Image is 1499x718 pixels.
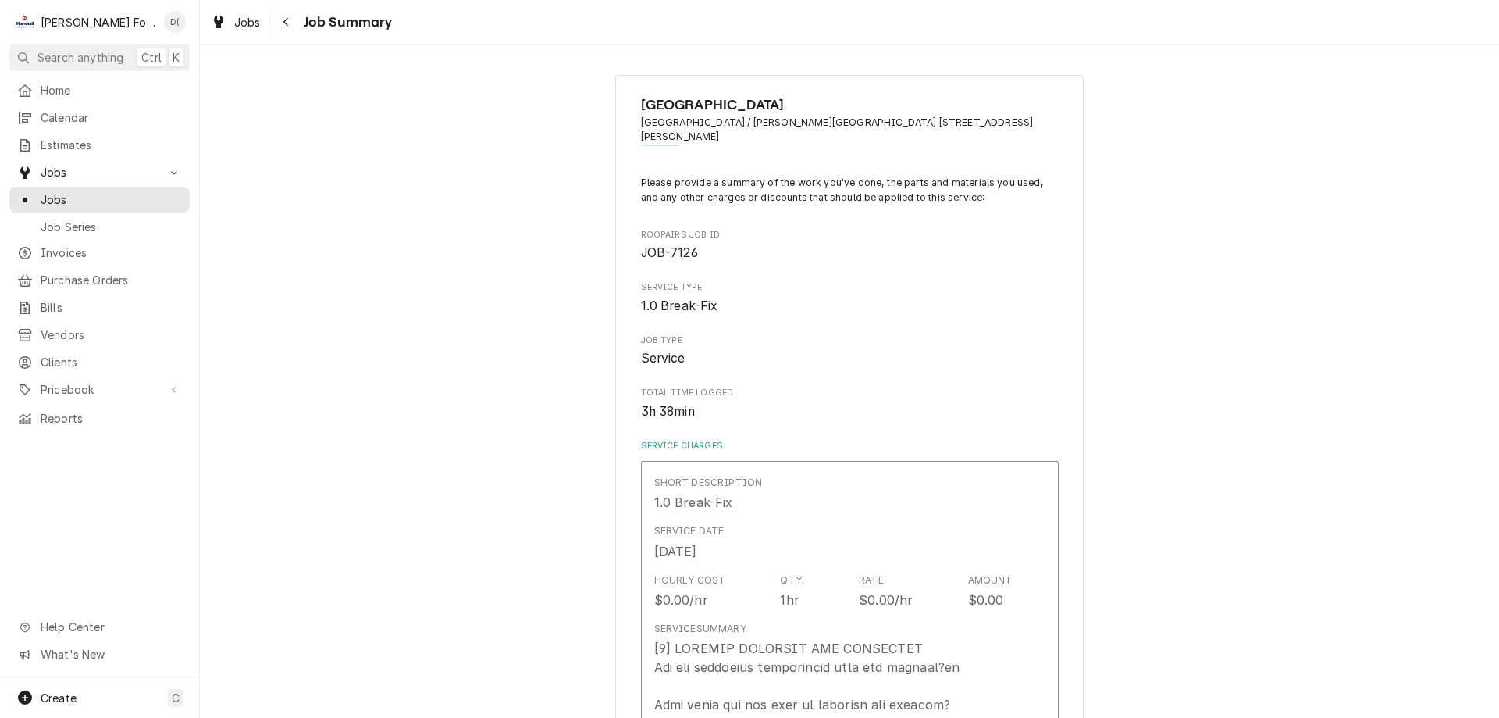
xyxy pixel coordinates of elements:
[9,105,190,130] a: Calendar
[41,14,155,30] div: [PERSON_NAME] Food Equipment Service
[641,387,1059,399] span: Total Time Logged
[41,327,182,343] span: Vendors
[641,245,698,260] span: JOB-7126
[9,214,190,240] a: Job Series
[641,229,1059,241] span: Roopairs Job ID
[9,405,190,431] a: Reports
[780,573,804,588] div: Qty.
[859,591,913,609] div: $0.00/hr
[205,9,267,35] a: Jobs
[173,49,180,66] span: K
[37,49,123,66] span: Search anything
[9,322,190,348] a: Vendors
[654,524,725,538] div: Service Date
[9,641,190,667] a: Go to What's New
[41,299,182,316] span: Bills
[41,619,180,635] span: Help Center
[9,159,190,185] a: Go to Jobs
[641,349,1059,368] span: Job Type
[641,402,1059,421] span: Total Time Logged
[41,191,182,208] span: Jobs
[9,240,190,266] a: Invoices
[641,404,695,419] span: 3h 38min
[164,11,186,33] div: Derek Testa (81)'s Avatar
[41,381,158,398] span: Pricebook
[9,295,190,320] a: Bills
[234,14,261,30] span: Jobs
[968,591,1004,609] div: $0.00
[274,9,299,34] button: Navigate back
[172,690,180,706] span: C
[41,410,182,427] span: Reports
[641,387,1059,420] div: Total Time Logged
[41,137,182,153] span: Estimates
[41,82,182,98] span: Home
[641,176,1059,205] p: Please provide a summary of the work you've done, the parts and materials you used, and any other...
[654,476,763,490] div: Short Description
[9,614,190,640] a: Go to Help Center
[968,573,1013,588] div: Amount
[41,219,182,235] span: Job Series
[641,95,1059,116] span: Name
[9,44,190,71] button: Search anythingCtrlK
[9,77,190,103] a: Home
[641,116,1059,145] span: Address
[41,354,182,370] span: Clients
[641,229,1059,263] div: Roopairs Job ID
[164,11,186,33] div: D(
[14,11,36,33] div: M
[41,646,180,663] span: What's New
[641,281,1059,294] span: Service Type
[9,267,190,293] a: Purchase Orders
[14,11,36,33] div: Marshall Food Equipment Service's Avatar
[641,351,685,366] span: Service
[641,334,1059,347] span: Job Type
[9,349,190,375] a: Clients
[41,245,182,261] span: Invoices
[641,244,1059,263] span: Roopairs Job ID
[9,187,190,213] a: Jobs
[641,298,718,313] span: 1.0 Break-Fix
[41,109,182,126] span: Calendar
[41,272,182,288] span: Purchase Orders
[654,622,746,636] div: Service Summary
[859,573,884,588] div: Rate
[654,542,697,561] div: [DATE]
[41,691,77,705] span: Create
[641,440,1059,452] label: Service Charges
[780,591,799,609] div: 1hr
[641,334,1059,368] div: Job Type
[641,95,1059,157] div: Client Information
[9,377,190,402] a: Go to Pricebook
[41,164,158,180] span: Jobs
[641,297,1059,316] span: Service Type
[654,591,708,609] div: $0.00/hr
[641,281,1059,315] div: Service Type
[9,132,190,158] a: Estimates
[654,493,733,512] div: 1.0 Break-Fix
[141,49,162,66] span: Ctrl
[654,573,726,588] div: Hourly Cost
[299,12,393,33] span: Job Summary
